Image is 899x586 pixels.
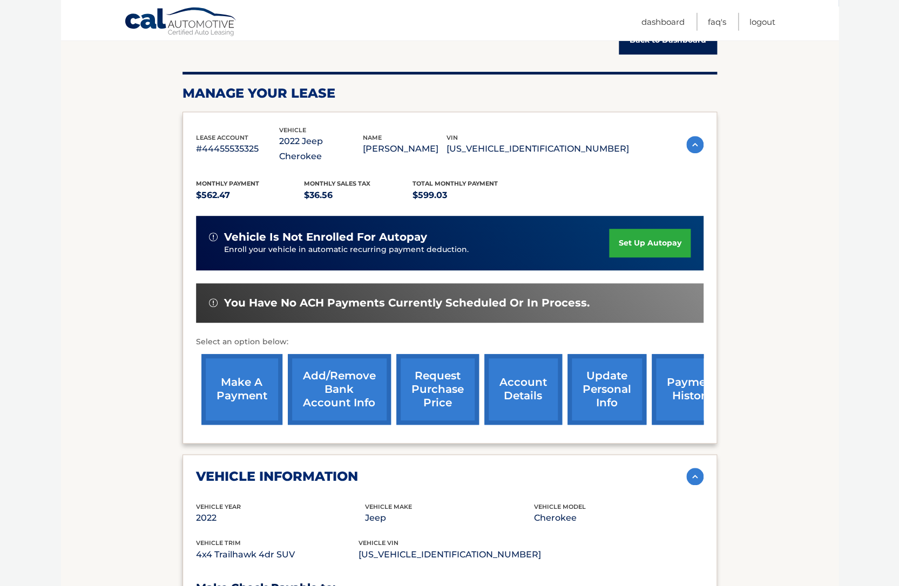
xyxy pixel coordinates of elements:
[196,336,704,349] p: Select an option below:
[359,547,541,562] p: [US_VEHICLE_IDENTIFICATION_NUMBER]
[279,126,306,134] span: vehicle
[196,180,259,187] span: Monthly Payment
[686,136,704,153] img: accordion-active.svg
[686,468,704,485] img: accordion-active.svg
[641,13,685,31] a: Dashboard
[534,510,703,526] p: Cherokee
[304,180,370,187] span: Monthly sales Tax
[609,229,690,257] a: set up autopay
[224,296,590,310] span: You have no ACH payments currently scheduled or in process.
[196,547,359,562] p: 4x4 Trailhawk 4dr SUV
[365,503,412,510] span: vehicle make
[363,134,382,141] span: name
[413,188,521,203] p: $599.03
[124,7,238,38] a: Cal Automotive
[708,13,726,31] a: FAQ's
[484,354,562,425] a: account details
[567,354,646,425] a: update personal info
[196,141,280,156] p: #44455535325
[365,510,534,526] p: Jeep
[288,354,391,425] a: Add/Remove bank account info
[224,230,427,244] span: vehicle is not enrolled for autopay
[279,134,363,164] p: 2022 Jeep Cherokee
[196,188,305,203] p: $562.47
[447,141,629,156] p: [US_VEHICLE_IDENTIFICATION_NUMBER]
[359,539,398,547] span: vehicle vin
[201,354,282,425] a: make a payment
[224,244,610,256] p: Enroll your vehicle in automatic recurring payment deduction.
[447,134,458,141] span: vin
[413,180,498,187] span: Total Monthly Payment
[534,503,586,510] span: vehicle model
[749,13,775,31] a: Logout
[196,510,365,526] p: 2022
[196,503,241,510] span: vehicle Year
[196,134,248,141] span: lease account
[182,85,717,101] h2: Manage Your Lease
[652,354,733,425] a: payment history
[363,141,447,156] p: [PERSON_NAME]
[196,539,241,547] span: vehicle trim
[396,354,479,425] a: request purchase price
[209,298,218,307] img: alert-white.svg
[209,233,218,241] img: alert-white.svg
[196,468,358,485] h2: vehicle information
[304,188,413,203] p: $36.56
